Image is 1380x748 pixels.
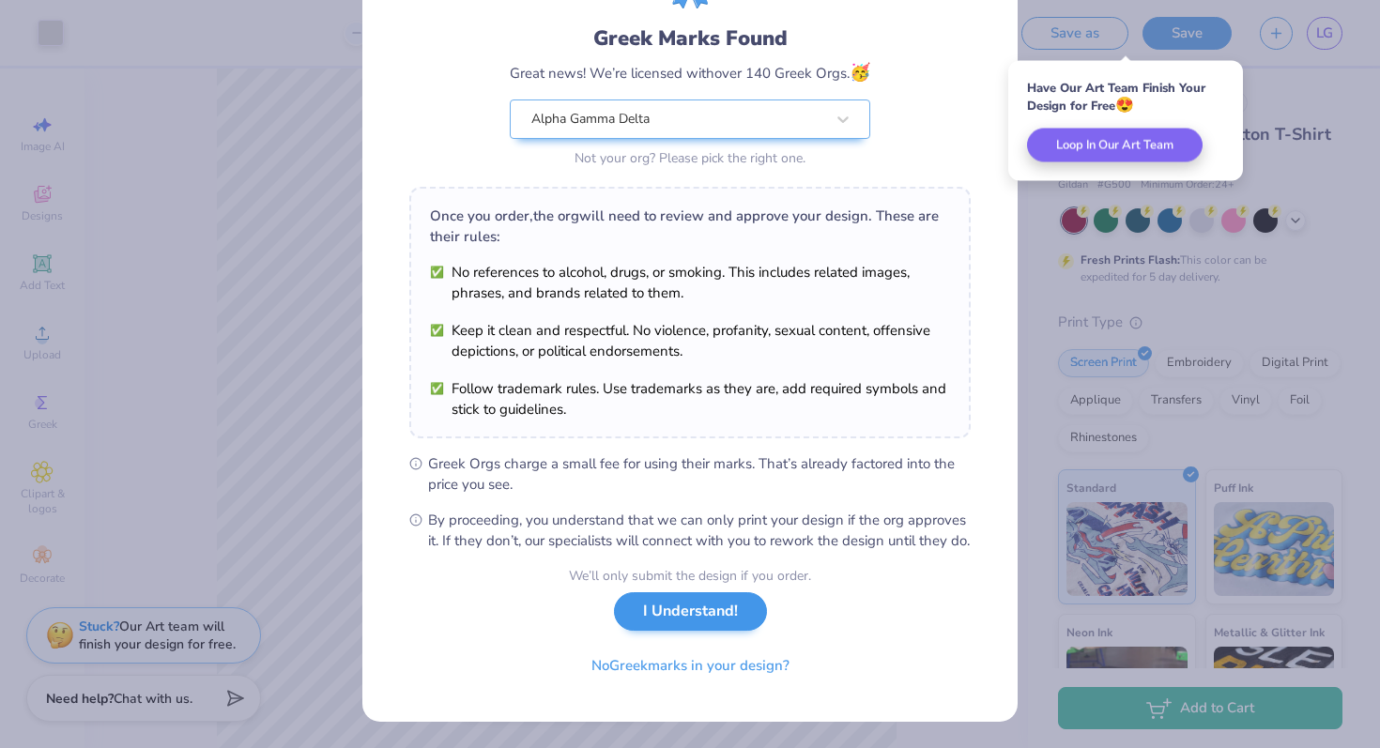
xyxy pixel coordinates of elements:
div: Not your org? Please pick the right one. [510,148,870,168]
li: No references to alcohol, drugs, or smoking. This includes related images, phrases, and brands re... [430,262,950,303]
div: Greek Marks Found [510,23,870,53]
span: 😍 [1115,95,1134,115]
div: We’ll only submit the design if you order. [569,566,811,586]
button: NoGreekmarks in your design? [575,647,805,685]
li: Follow trademark rules. Use trademarks as they are, add required symbols and stick to guidelines. [430,378,950,420]
span: By proceeding, you understand that we can only print your design if the org approves it. If they ... [428,510,971,551]
div: Great news! We’re licensed with over 140 Greek Orgs. [510,60,870,85]
li: Keep it clean and respectful. No violence, profanity, sexual content, offensive depictions, or po... [430,320,950,361]
button: I Understand! [614,592,767,631]
button: Loop In Our Art Team [1027,129,1203,162]
div: Have Our Art Team Finish Your Design for Free [1027,80,1224,114]
div: Once you order, the org will need to review and approve your design. These are their rules: [430,206,950,247]
span: 🥳 [850,61,870,84]
span: Greek Orgs charge a small fee for using their marks. That’s already factored into the price you see. [428,453,971,495]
